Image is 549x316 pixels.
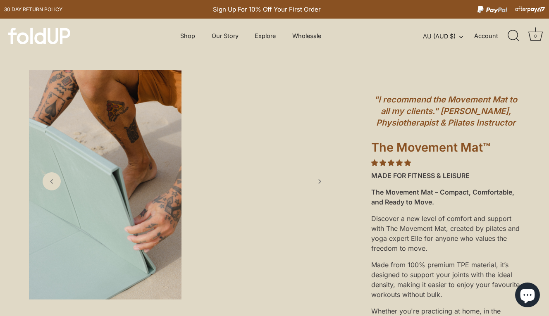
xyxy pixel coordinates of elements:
a: Cart [526,27,544,45]
div: Made from 100% premium TPE material, it’s designed to support your joints with the ideal density,... [371,257,520,303]
div: The Movement Mat – Compact, Comfortable, and Ready to Move. [371,184,520,210]
h1: The Movement Mat™ [371,140,520,158]
strong: MADE FOR FITNESS & LEISURE [371,171,470,180]
div: Discover a new level of comfort and support with The Movement Mat, created by pilates and yoga ex... [371,210,520,257]
a: Next slide [310,172,329,190]
a: Explore [248,28,283,44]
a: Shop [173,28,203,44]
a: Our Story [204,28,246,44]
div: 0 [531,32,539,40]
inbox-online-store-chat: Shopify online store chat [513,283,542,309]
div: Primary navigation [160,28,341,44]
a: Previous slide [43,172,61,190]
a: Search [504,27,523,45]
a: 30 day Return policy [4,5,62,14]
a: Wholesale [285,28,329,44]
button: AU (AUD $) [423,33,472,40]
em: "I recommend the Movement Mat to all my clients." [PERSON_NAME], Physiotherapist & Pilates Instru... [374,95,517,128]
span: 4.86 stars [371,159,411,167]
a: Account [474,31,506,41]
